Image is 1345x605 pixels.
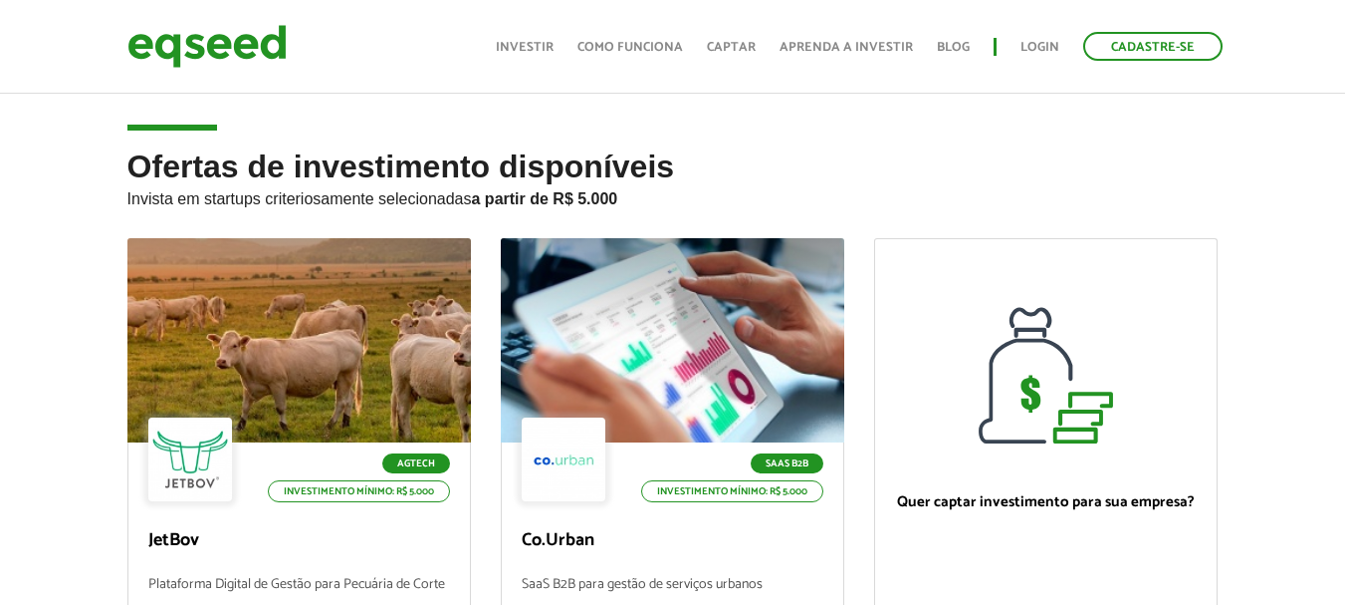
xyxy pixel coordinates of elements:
[577,41,683,54] a: Como funciona
[127,20,287,73] img: EqSeed
[641,480,823,502] p: Investimento mínimo: R$ 5.000
[1083,32,1223,61] a: Cadastre-se
[127,150,1219,238] h2: Ofertas de investimento disponíveis
[707,41,756,54] a: Captar
[780,41,913,54] a: Aprenda a investir
[751,454,823,473] p: SaaS B2B
[937,41,970,54] a: Blog
[472,190,618,207] strong: a partir de R$ 5.000
[895,493,1197,511] p: Quer captar investimento para sua empresa?
[148,530,450,552] p: JetBov
[268,480,450,502] p: Investimento mínimo: R$ 5.000
[382,454,450,473] p: Agtech
[1020,41,1059,54] a: Login
[522,530,823,552] p: Co.Urban
[496,41,554,54] a: Investir
[127,184,1219,208] p: Invista em startups criteriosamente selecionadas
